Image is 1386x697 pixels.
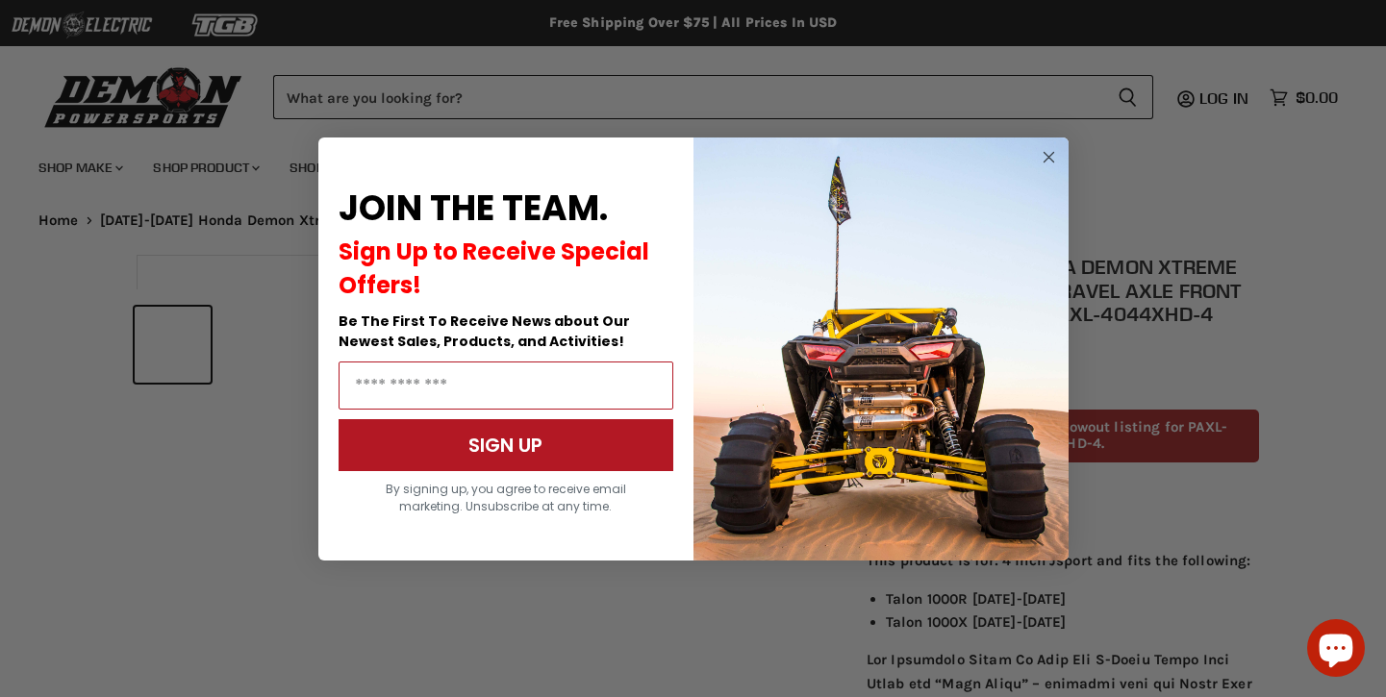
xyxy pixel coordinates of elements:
[386,481,626,514] span: By signing up, you agree to receive email marketing. Unsubscribe at any time.
[1037,145,1061,169] button: Close dialog
[339,419,673,471] button: SIGN UP
[339,311,630,351] span: Be The First To Receive News about Our Newest Sales, Products, and Activities!
[1301,619,1371,682] inbox-online-store-chat: Shopify online store chat
[339,236,649,301] span: Sign Up to Receive Special Offers!
[693,137,1069,560] img: a9095488-b6e7-41ba-879d-588abfab540b.jpeg
[339,184,608,233] span: JOIN THE TEAM.
[339,361,673,410] input: Email Address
